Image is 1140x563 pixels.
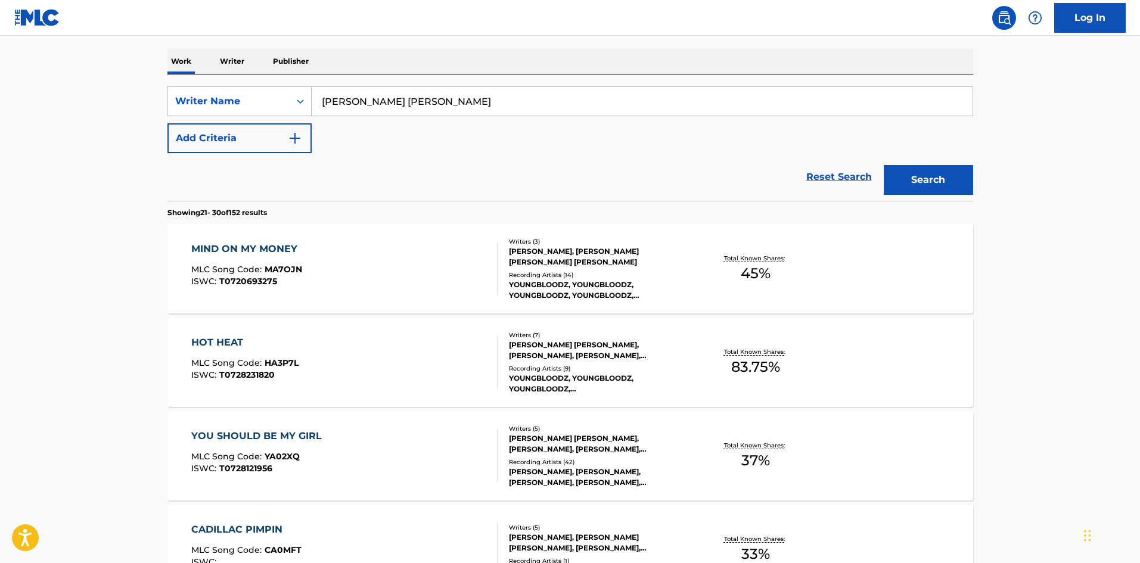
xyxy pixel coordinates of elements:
a: MIND ON MY MONEYMLC Song Code:MA7OJNISWC:T0720693275Writers (3)[PERSON_NAME], [PERSON_NAME] [PERS... [167,224,973,313]
p: Publisher [269,49,312,74]
a: HOT HEATMLC Song Code:HA3P7LISWC:T0728231820Writers (7)[PERSON_NAME] [PERSON_NAME], [PERSON_NAME]... [167,318,973,407]
div: [PERSON_NAME] [PERSON_NAME], [PERSON_NAME], [PERSON_NAME], [PERSON_NAME], [PERSON_NAME], [PERSON_... [509,340,689,361]
div: Recording Artists ( 14 ) [509,270,689,279]
p: Showing 21 - 30 of 152 results [167,207,267,218]
span: ISWC : [191,369,219,380]
a: Log In [1054,3,1126,33]
img: MLC Logo [14,9,60,26]
div: CADILLAC PIMPIN [191,522,302,537]
span: MLC Song Code : [191,545,265,555]
p: Total Known Shares: [724,347,788,356]
p: Writer [216,49,248,74]
img: search [997,11,1011,25]
span: MLC Song Code : [191,264,265,275]
iframe: Chat Widget [1080,506,1140,563]
p: Work [167,49,195,74]
span: ISWC : [191,276,219,287]
a: YOU SHOULD BE MY GIRLMLC Song Code:YA02XQISWC:T0728121956Writers (5)[PERSON_NAME] [PERSON_NAME], ... [167,411,973,500]
span: T0728121956 [219,463,272,474]
div: YOUNGBLOODZ, YOUNGBLOODZ, YOUNGBLOODZ, YOUNGBLOODZ, YOUNGBLOODZ [509,279,689,301]
div: Writers ( 7 ) [509,331,689,340]
button: Add Criteria [167,123,312,153]
div: [PERSON_NAME] [PERSON_NAME], [PERSON_NAME], [PERSON_NAME], [PERSON_NAME], [PERSON_NAME] [509,433,689,455]
p: Total Known Shares: [724,441,788,450]
span: CA0MFT [265,545,302,555]
div: [PERSON_NAME], [PERSON_NAME] [PERSON_NAME] [PERSON_NAME] [509,246,689,267]
span: T0728231820 [219,369,275,380]
div: Recording Artists ( 42 ) [509,458,689,466]
span: MLC Song Code : [191,451,265,462]
a: Reset Search [800,164,878,190]
div: Writers ( 3 ) [509,237,689,246]
div: MIND ON MY MONEY [191,242,303,256]
div: YOU SHOULD BE MY GIRL [191,429,328,443]
div: YOUNGBLOODZ, YOUNGBLOODZ, YOUNGBLOODZ, [PERSON_NAME]|YOUNGBLOODZ|BACKBONE, YOUNGBLOODZ FEAT. BONE... [509,373,689,394]
span: MA7OJN [265,264,302,275]
div: Help [1023,6,1047,30]
span: T0720693275 [219,276,277,287]
div: [PERSON_NAME], [PERSON_NAME], [PERSON_NAME], [PERSON_NAME], [PERSON_NAME] [509,466,689,488]
button: Search [884,165,973,195]
div: Writers ( 5 ) [509,424,689,433]
a: Public Search [992,6,1016,30]
span: ISWC : [191,463,219,474]
p: Total Known Shares: [724,534,788,543]
div: Writers ( 5 ) [509,523,689,532]
form: Search Form [167,86,973,201]
span: MLC Song Code : [191,357,265,368]
div: Drag [1084,518,1091,553]
span: HA3P7L [265,357,299,368]
div: Writer Name [175,94,282,108]
div: HOT HEAT [191,335,299,350]
div: [PERSON_NAME], [PERSON_NAME] [PERSON_NAME], [PERSON_NAME], [PERSON_NAME], [PERSON_NAME] [509,532,689,553]
span: YA02XQ [265,451,300,462]
div: Recording Artists ( 9 ) [509,364,689,373]
img: help [1028,11,1042,25]
span: 45 % [741,263,771,284]
p: Total Known Shares: [724,254,788,263]
img: 9d2ae6d4665cec9f34b9.svg [288,131,302,145]
span: 83.75 % [731,356,780,378]
span: 37 % [741,450,770,471]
